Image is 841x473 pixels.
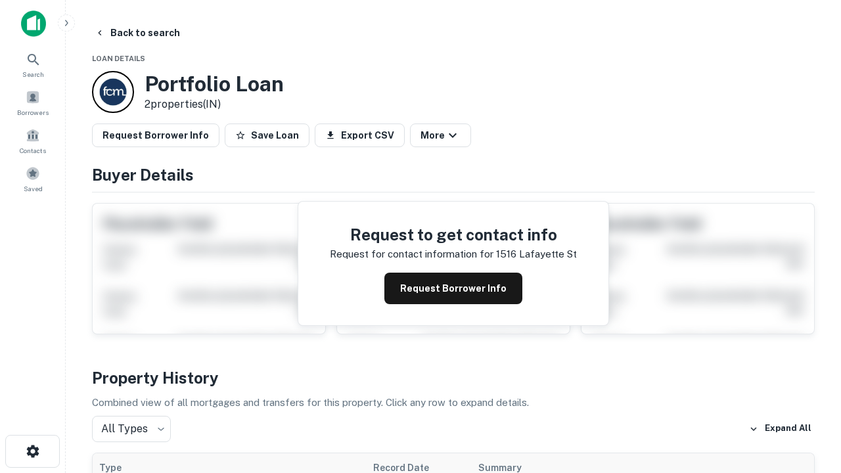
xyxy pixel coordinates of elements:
button: Save Loan [225,124,309,147]
h4: Property History [92,366,815,390]
div: All Types [92,416,171,442]
button: Request Borrower Info [92,124,219,147]
span: Search [22,69,44,79]
h4: Request to get contact info [330,223,577,246]
h4: Buyer Details [92,163,815,187]
p: 1516 lafayette st [496,246,577,262]
p: 2 properties (IN) [145,97,284,112]
span: Contacts [20,145,46,156]
span: Borrowers [17,107,49,118]
button: Request Borrower Info [384,273,522,304]
p: Request for contact information for [330,246,493,262]
h3: Portfolio Loan [145,72,284,97]
span: Loan Details [92,55,145,62]
button: Back to search [89,21,185,45]
button: Expand All [746,419,815,439]
button: Export CSV [315,124,405,147]
iframe: Chat Widget [775,368,841,431]
a: Search [4,47,62,82]
a: Saved [4,161,62,196]
img: capitalize-icon.png [21,11,46,37]
button: More [410,124,471,147]
p: Combined view of all mortgages and transfers for this property. Click any row to expand details. [92,395,815,411]
span: Saved [24,183,43,194]
a: Borrowers [4,85,62,120]
a: Contacts [4,123,62,158]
